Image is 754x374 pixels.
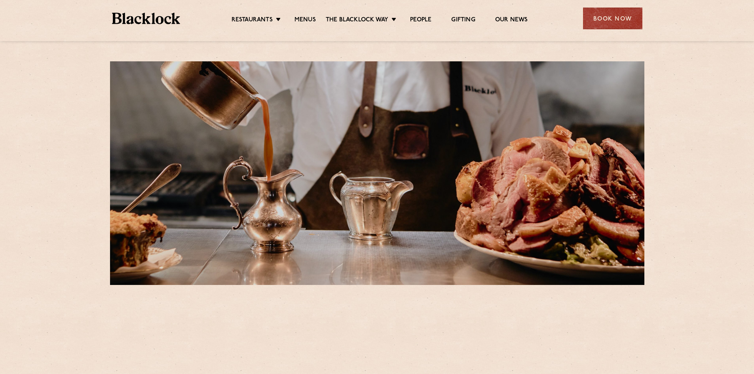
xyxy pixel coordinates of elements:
[410,16,431,25] a: People
[326,16,388,25] a: The Blacklock Way
[112,13,180,24] img: BL_Textured_Logo-footer-cropped.svg
[294,16,316,25] a: Menus
[583,8,642,29] div: Book Now
[232,16,273,25] a: Restaurants
[451,16,475,25] a: Gifting
[495,16,528,25] a: Our News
